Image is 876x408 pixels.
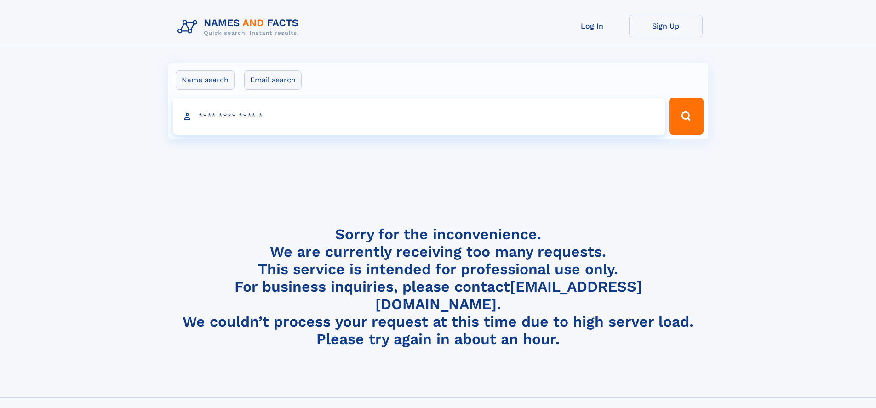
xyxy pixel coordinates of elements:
[173,98,665,135] input: search input
[176,70,235,90] label: Name search
[244,70,302,90] label: Email search
[174,225,703,348] h4: Sorry for the inconvenience. We are currently receiving too many requests. This service is intend...
[375,278,642,313] a: [EMAIL_ADDRESS][DOMAIN_NAME]
[174,15,306,40] img: Logo Names and Facts
[629,15,703,37] a: Sign Up
[669,98,703,135] button: Search Button
[555,15,629,37] a: Log In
